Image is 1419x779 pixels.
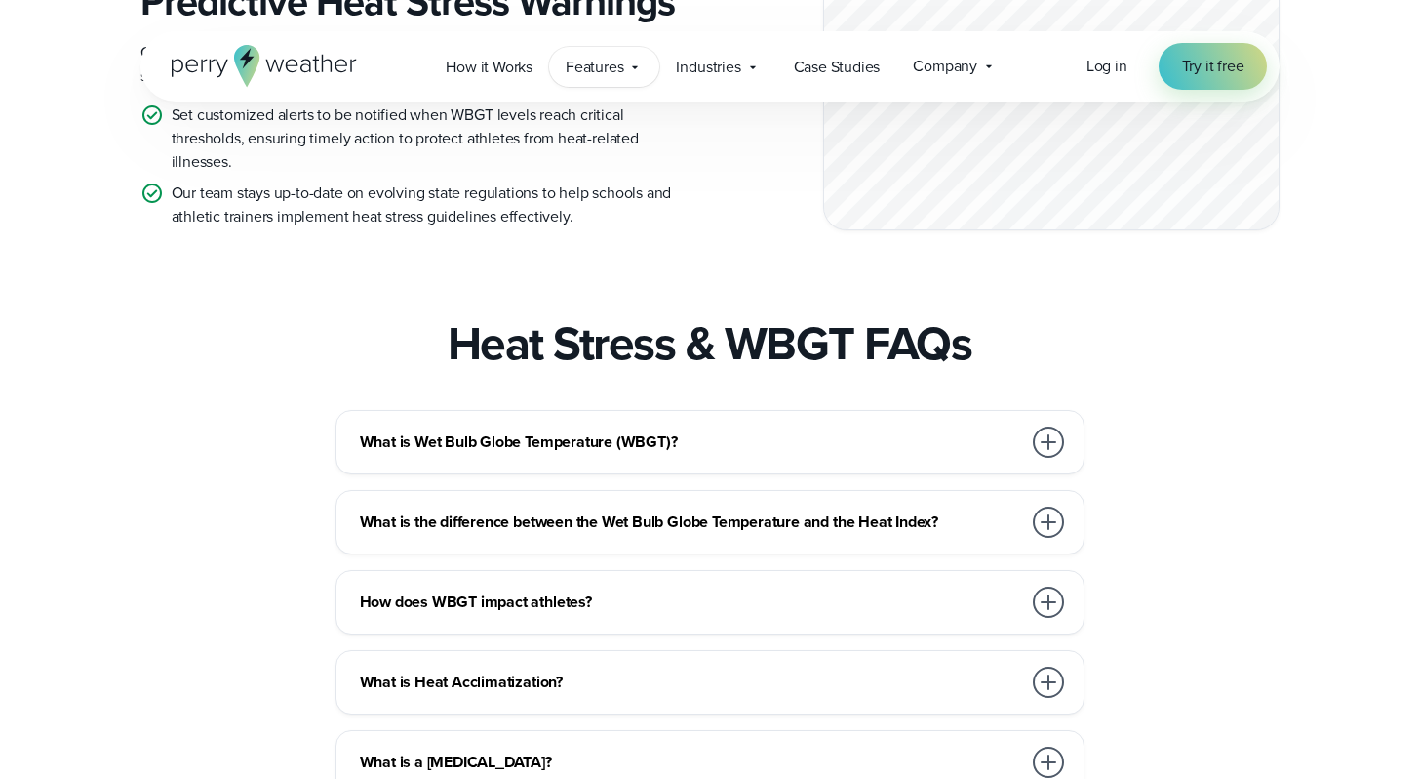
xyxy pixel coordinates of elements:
[1182,55,1244,78] span: Try it free
[1086,55,1127,77] span: Log in
[794,56,881,79] span: Case Studies
[1159,43,1268,90] a: Try it free
[172,103,694,174] p: Set customized alerts to be notified when WBGT levels reach critical thresholds, ensuring timely ...
[566,56,623,79] span: Features
[360,511,1021,534] h3: What is the difference between the Wet Bulb Globe Temperature and the Heat Index?
[1086,55,1127,78] a: Log in
[913,55,977,78] span: Company
[360,591,1021,614] h3: How does WBGT impact athletes?
[360,671,1021,694] h3: What is Heat Acclimatization?
[448,316,972,371] h2: Heat Stress & WBGT FAQs
[360,430,1021,454] h3: What is Wet Bulb Globe Temperature (WBGT)?
[172,182,694,228] p: Our team stays up-to-date on evolving state regulations to help schools and athletic trainers imp...
[360,751,1021,774] h3: What is a [MEDICAL_DATA]?
[446,56,532,79] span: How it Works
[777,47,897,87] a: Case Studies
[429,47,549,87] a: How it Works
[676,56,740,79] span: Industries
